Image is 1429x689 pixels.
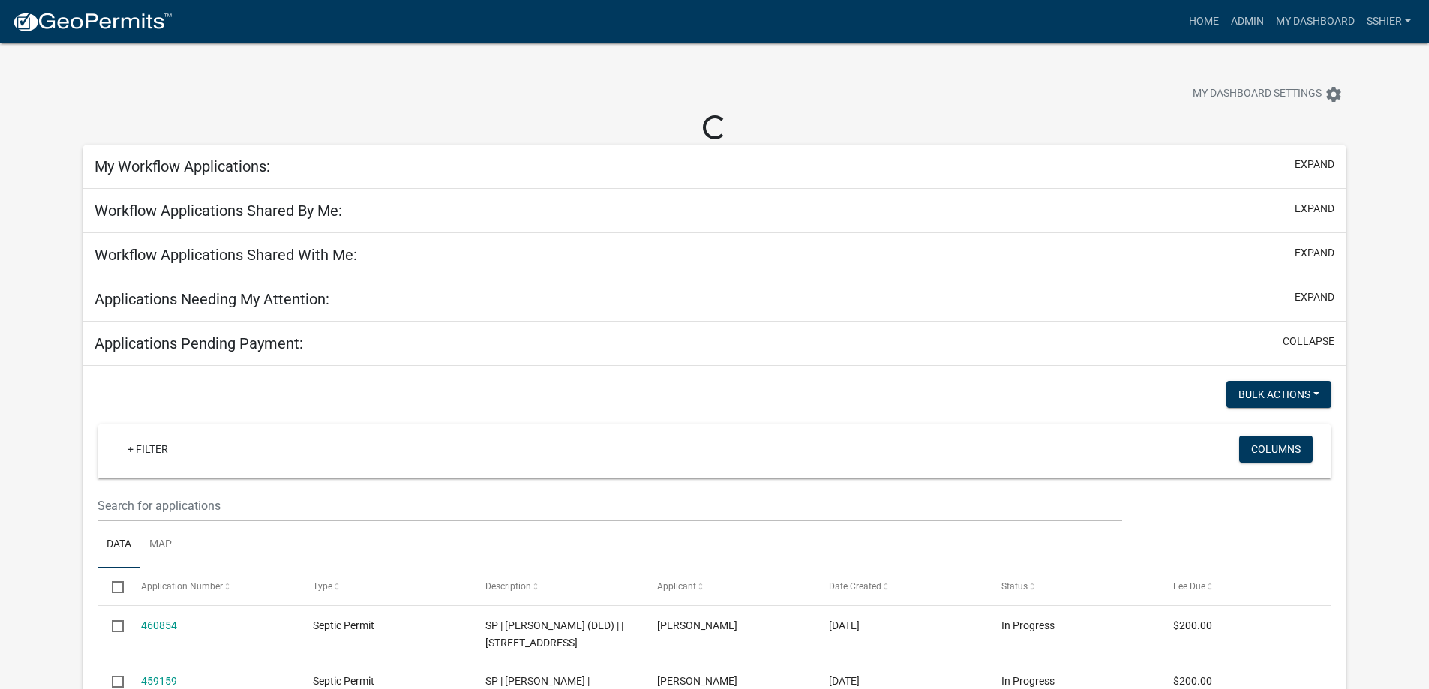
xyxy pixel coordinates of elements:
[1159,568,1331,604] datatable-header-cell: Fee Due
[313,675,374,687] span: Septic Permit
[1173,675,1212,687] span: $200.00
[98,521,140,569] a: Data
[313,619,374,631] span: Septic Permit
[141,581,223,592] span: Application Number
[829,675,860,687] span: 08/04/2025
[313,581,332,592] span: Type
[141,619,177,631] a: 460854
[1173,581,1205,592] span: Fee Due
[141,675,177,687] a: 459159
[1001,619,1055,631] span: In Progress
[1001,581,1028,592] span: Status
[485,619,623,649] span: SP | Stevens, Craig Kenneth (DED) | | 2029 VIOLET AVE | Aredale, IA 50605
[987,568,1159,604] datatable-header-cell: Status
[95,157,270,175] h5: My Workflow Applications:
[1226,381,1331,408] button: Bulk Actions
[1181,79,1355,109] button: My Dashboard Settingssettings
[299,568,470,604] datatable-header-cell: Type
[1270,7,1361,36] a: My Dashboard
[1225,7,1270,36] a: Admin
[657,675,737,687] span: Brandon Morton
[95,246,357,264] h5: Workflow Applications Shared With Me:
[1173,619,1212,631] span: $200.00
[1295,157,1334,172] button: expand
[815,568,986,604] datatable-header-cell: Date Created
[1361,7,1417,36] a: sshier
[643,568,815,604] datatable-header-cell: Applicant
[1193,85,1322,103] span: My Dashboard Settings
[657,619,737,631] span: Brandon Morton
[1001,675,1055,687] span: In Progress
[829,581,881,592] span: Date Created
[470,568,642,604] datatable-header-cell: Description
[98,568,126,604] datatable-header-cell: Select
[95,334,303,352] h5: Applications Pending Payment:
[127,568,299,604] datatable-header-cell: Application Number
[1295,201,1334,217] button: expand
[829,619,860,631] span: 08/07/2025
[1325,85,1343,103] i: settings
[657,581,696,592] span: Applicant
[95,202,342,220] h5: Workflow Applications Shared By Me:
[1295,245,1334,261] button: expand
[95,290,329,308] h5: Applications Needing My Attention:
[98,490,1121,521] input: Search for applications
[1295,289,1334,305] button: expand
[1239,436,1313,463] button: Columns
[140,521,181,569] a: Map
[1183,7,1225,36] a: Home
[1283,334,1334,349] button: collapse
[485,581,531,592] span: Description
[116,436,180,463] a: + Filter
